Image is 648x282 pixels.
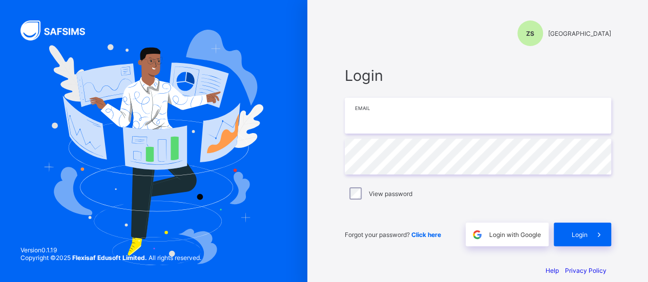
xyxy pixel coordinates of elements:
[345,67,611,84] span: Login
[548,30,611,37] span: [GEOGRAPHIC_DATA]
[20,20,97,40] img: SAFSIMS Logo
[20,246,201,254] span: Version 0.1.19
[411,231,441,238] a: Click here
[572,231,588,238] span: Login
[565,267,607,274] a: Privacy Policy
[369,190,412,198] label: View password
[546,267,559,274] a: Help
[471,229,483,241] img: google.396cfc9801f0270233282035f929180a.svg
[20,254,201,262] span: Copyright © 2025 All rights reserved.
[44,30,263,266] img: Hero Image
[72,254,147,262] strong: Flexisaf Edusoft Limited.
[526,30,534,37] span: ZS
[345,231,441,238] span: Forgot your password?
[489,231,541,238] span: Login with Google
